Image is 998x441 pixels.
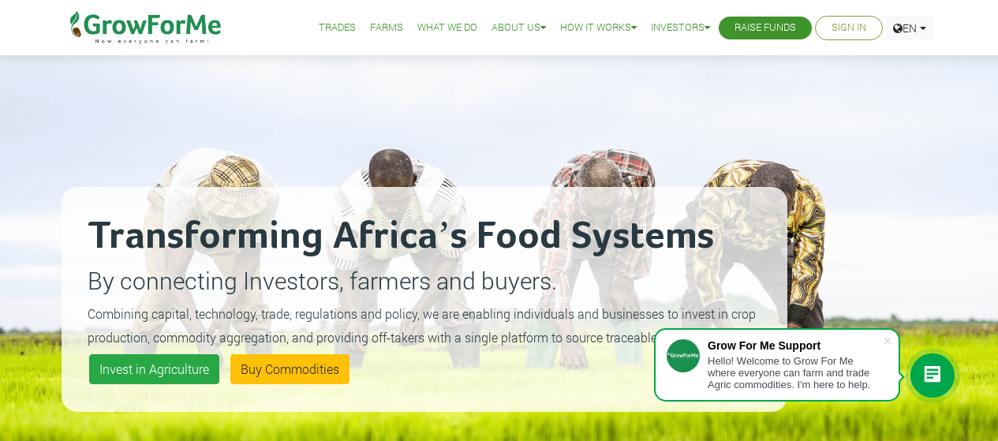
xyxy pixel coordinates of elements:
small: Combining capital, technology, trade, regulations and policy, we are enabling individuals and bus... [88,305,756,346]
a: Farms [370,20,403,36]
a: EN [886,16,933,40]
a: Buy Commodities [230,354,349,384]
a: About Us [492,20,546,36]
a: Trades [319,20,356,36]
a: What We Do [417,20,477,36]
a: Investors [651,20,710,36]
a: Sign In [832,20,866,36]
p: By connecting Investors, farmers and buyers. [88,263,761,298]
a: Invest in Agriculture [89,354,219,384]
h2: Transforming Africa’s Food Systems [88,213,761,260]
div: Grow For Me Support [708,339,883,352]
a: Raise Funds [734,20,796,36]
div: Hello! Welcome to Grow For Me where everyone can farm and trade Agric commodities. I'm here to help. [708,355,883,391]
a: How it Works [560,20,637,36]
